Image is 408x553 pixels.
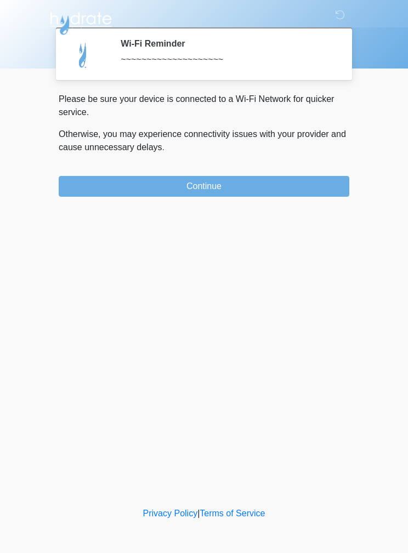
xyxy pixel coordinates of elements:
[162,142,165,152] span: .
[197,509,200,518] a: |
[121,53,333,66] div: ~~~~~~~~~~~~~~~~~~~~
[48,8,114,36] img: Hydrate IV Bar - Flagstaff Logo
[59,93,349,119] p: Please be sure your device is connected to a Wi-Fi Network for quicker service.
[59,176,349,197] button: Continue
[143,509,198,518] a: Privacy Policy
[59,128,349,154] p: Otherwise, you may experience connectivity issues with your provider and cause unnecessary delays
[200,509,265,518] a: Terms of Service
[67,38,100,71] img: Agent Avatar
